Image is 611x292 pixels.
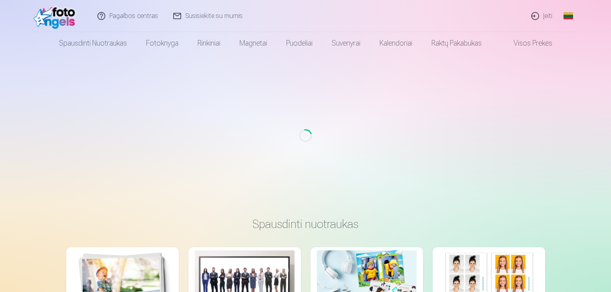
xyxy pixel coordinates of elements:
a: Magnetai [230,32,277,54]
a: Spausdinti nuotraukas [49,32,136,54]
a: Rinkiniai [188,32,230,54]
h3: Spausdinti nuotraukas [73,217,539,231]
a: Puodeliai [277,32,322,54]
a: Visos prekės [491,32,562,54]
a: Suvenyrai [322,32,370,54]
a: Fotoknyga [136,32,188,54]
a: Kalendoriai [370,32,422,54]
img: /fa2 [34,3,79,29]
a: Raktų pakabukas [422,32,491,54]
